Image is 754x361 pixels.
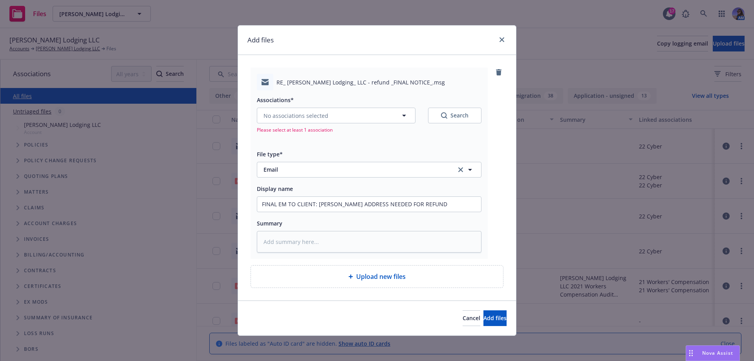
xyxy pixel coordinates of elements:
[257,150,283,158] span: File type*
[251,265,503,288] div: Upload new files
[463,314,480,322] span: Cancel
[257,96,294,104] span: Associations*
[483,310,507,326] button: Add files
[257,220,282,227] span: Summary
[456,165,465,174] a: clear selection
[276,78,445,86] span: RE_ [PERSON_NAME] Lodging_ LLC - refund _FINAL NOTICE_.msg
[497,35,507,44] a: close
[483,314,507,322] span: Add files
[257,197,481,212] input: Add display name here...
[356,272,406,281] span: Upload new files
[686,346,696,361] div: Drag to move
[264,112,328,120] span: No associations selected
[247,35,274,45] h1: Add files
[257,185,293,192] span: Display name
[686,345,740,361] button: Nova Assist
[702,350,733,356] span: Nova Assist
[257,108,415,123] button: No associations selected
[441,112,447,119] svg: Search
[494,68,503,77] a: remove
[428,108,481,123] button: SearchSearch
[264,165,445,174] span: Email
[257,162,481,178] button: Emailclear selection
[257,126,481,133] span: Please select at least 1 association
[463,310,480,326] button: Cancel
[441,112,469,119] div: Search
